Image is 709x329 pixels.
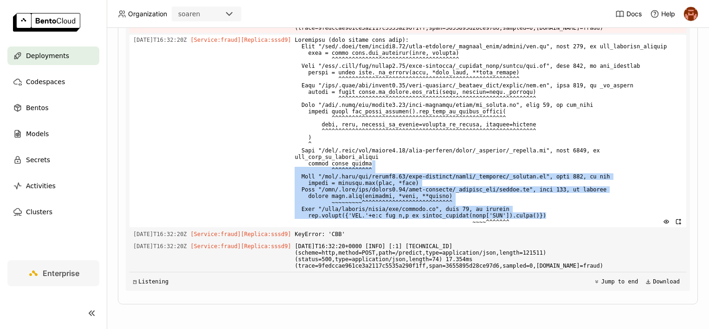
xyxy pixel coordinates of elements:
[241,37,291,43] span: [Replica:sssd9]
[178,9,200,19] div: soaren
[7,177,99,195] a: Activities
[26,128,49,139] span: Models
[615,9,642,19] a: Docs
[43,269,79,278] span: Enterprise
[26,102,48,113] span: Bentos
[7,125,99,143] a: Models
[128,10,167,18] span: Organization
[26,154,50,165] span: Secrets
[295,241,683,271] span: [DATE]T16:32:20+0000 [INFO] [:1] [TECHNICAL_ID] (scheme=http,method=POST,path=/predict,type=appli...
[13,13,80,32] img: logo
[7,46,99,65] a: Deployments
[133,229,187,239] span: 2025-09-11T16:32:20.284Z
[201,10,202,19] input: Selected soaren.
[626,10,642,18] span: Docs
[191,37,241,43] span: [Service:fraud]
[191,243,241,250] span: [Service:fraud]
[26,206,52,217] span: Clusters
[7,260,99,286] a: Enterprise
[7,151,99,169] a: Secrets
[241,231,291,237] span: [Replica:sssd9]
[191,231,241,237] span: [Service:fraud]
[684,7,698,21] img: h0akoisn5opggd859j2zve66u2a2
[133,278,168,285] div: Listening
[133,35,187,45] span: 2025-09-11T16:32:20.284Z
[643,276,683,287] button: Download
[133,278,136,285] span: ◳
[26,76,65,87] span: Codespaces
[650,9,675,19] div: Help
[133,241,187,251] span: 2025-09-11T16:32:20.284Z
[7,72,99,91] a: Codespaces
[591,276,641,287] button: Jump to end
[26,50,69,61] span: Deployments
[295,229,683,239] span: KeyError: 'CBB'
[295,35,683,227] span: Loremipsu (dolo sitame cons adip): Elit "/sed/.doei/tem/incidi8.72/utla-etdolore/_magnaal_enim/ad...
[26,180,56,191] span: Activities
[7,203,99,221] a: Clusters
[661,10,675,18] span: Help
[7,99,99,117] a: Bentos
[241,243,291,250] span: [Replica:sssd9]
